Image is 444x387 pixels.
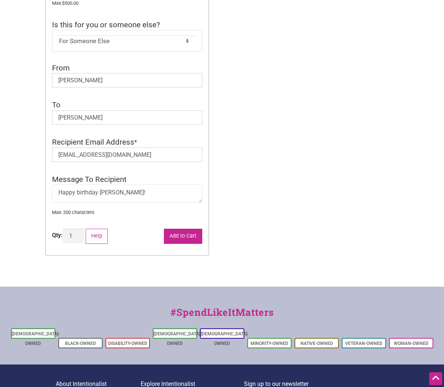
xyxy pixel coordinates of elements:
a: [DEMOGRAPHIC_DATA]-Owned [12,331,60,346]
div: Qty: [52,231,63,240]
span: From [52,63,70,72]
input: Recipient Email Address [52,148,202,162]
a: Black-Owned [65,341,96,346]
input: From [52,73,202,87]
small: Max: 200 characters [52,209,202,216]
div: Scroll Back to Top [429,372,442,385]
span: Message To Recipient [52,175,127,184]
select: Is this for you or someone else? [57,35,197,46]
a: Disability-Owned [108,341,147,346]
button: Help [86,229,108,244]
span: $ [62,0,65,6]
span: To [52,100,61,109]
input: Product quantity [63,229,84,243]
input: To [52,110,202,125]
bdi: 500.00 [62,0,79,6]
span: Recipient Email Address [52,138,134,146]
span: Is this for you or someone else? [52,20,160,29]
a: Minority-Owned [251,341,288,346]
a: Veteran-Owned [345,341,382,346]
textarea: Message To Recipient [52,184,202,203]
button: Add to Cart [164,229,202,244]
a: [DEMOGRAPHIC_DATA]-Owned [154,331,202,346]
a: Native-Owned [300,341,333,346]
a: [DEMOGRAPHIC_DATA]-Owned [201,331,249,346]
a: Woman-Owned [394,341,428,346]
